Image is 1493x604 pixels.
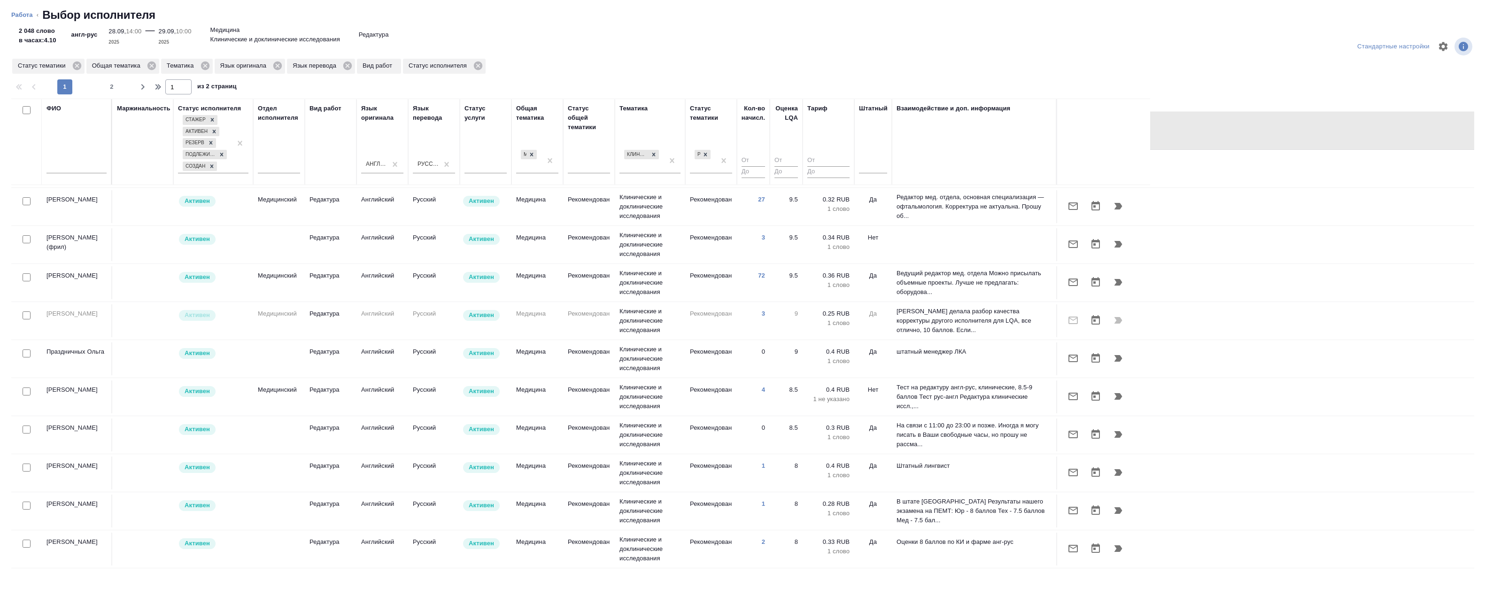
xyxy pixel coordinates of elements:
td: Рекомендован [685,495,737,527]
p: Редактура [309,537,352,547]
td: Рекомендован [563,304,615,337]
button: Открыть календарь загрузки [1084,385,1107,408]
p: 1 слово [807,204,850,214]
p: 2 048 слово [19,26,56,36]
button: Продолжить [1107,423,1129,446]
td: Медицинский [253,304,305,337]
td: 9.5 [770,266,803,299]
p: 0.4 RUB [807,347,850,356]
p: Активен [469,425,494,434]
p: 1 слово [807,547,850,556]
div: Рядовой исполнитель: назначай с учетом рейтинга [178,385,248,398]
div: ФИО [46,104,61,113]
p: Редактура [309,233,352,242]
p: Клинические и доклинические исследования [619,231,681,259]
p: Активен [185,425,210,434]
td: Английский [356,418,408,451]
td: Медицина [511,418,563,451]
button: Открыть календарь загрузки [1084,537,1107,560]
td: Рекомендован [563,495,615,527]
a: 2 [762,538,765,545]
div: Оценка LQA [774,104,798,123]
span: Посмотреть информацию [1454,38,1474,55]
input: Выбери исполнителей, чтобы отправить приглашение на работу [23,235,31,243]
div: Рядовой исполнитель: назначай с учетом рейтинга [178,271,248,284]
a: 3 [762,310,765,317]
p: Клинические и доклинические исследования [619,497,681,525]
a: Работа [11,11,33,18]
td: Английский [356,266,408,299]
p: 0.3 RUB [807,423,850,433]
input: Выбери исполнителей, чтобы отправить приглашение на работу [23,387,31,395]
div: Язык перевода [287,59,355,74]
button: Отправить предложение о работе [1062,347,1084,370]
button: Отправить предложение о работе [1062,271,1084,294]
p: Активен [469,272,494,282]
div: Язык оригинала [215,59,286,74]
p: Клинические и доклинические исследования [619,193,681,221]
td: Медицинский [253,380,305,413]
button: Открыть календарь загрузки [1084,309,1107,332]
p: Активен [469,196,494,206]
td: Рекомендован [685,457,737,489]
div: Общая тематика [86,59,159,74]
td: [PERSON_NAME] [42,190,112,223]
td: [PERSON_NAME] (фрил) [42,228,112,261]
p: 10:00 [176,28,191,35]
p: 1 не указано [807,395,850,404]
p: Активен [469,310,494,320]
p: Активен [185,234,210,244]
p: 0.4 RUB [807,385,850,395]
p: Редактура [309,271,352,280]
p: На связи с 11:00 до 23:00 и позже. Иногда я могу писать в Ваши свободные часы, но прошу не рассма... [897,421,1052,449]
td: Рекомендован [563,457,615,489]
div: Статус исполнителя [178,104,241,113]
p: Статус тематики [18,61,69,70]
div: Стажер, Активен, Резерв, Подлежит внедрению, Создан [182,114,218,126]
td: Рекомендован [685,380,737,413]
td: Рекомендован [563,228,615,261]
p: Клинические и доклинические исследования [619,307,681,335]
td: Рекомендован [685,418,737,451]
p: Язык оригинала [220,61,270,70]
td: Медицина [511,304,563,337]
td: Да [854,266,892,299]
td: Рекомендован [685,304,737,337]
p: Редактура [309,347,352,356]
p: Ведущий редактор мед. отдела Можно присылать объемные проекты. Лучше не предлагать: оборудова... [897,269,1052,297]
button: Открыть календарь загрузки [1084,423,1107,446]
td: [PERSON_NAME] [42,380,112,413]
td: Медицина [511,190,563,223]
button: Продолжить [1107,537,1129,560]
button: Продолжить [1107,461,1129,484]
p: Клинические и доклинические исследования [619,345,681,373]
div: Стажер, Активен, Резерв, Подлежит внедрению, Создан [182,126,220,138]
input: До [774,166,798,178]
div: Статус тематики [12,59,85,74]
div: Активен [183,127,209,137]
p: 0.34 RUB [807,233,850,242]
p: Активен [469,348,494,358]
td: 8.5 [770,418,803,451]
td: Рекомендован [685,228,737,261]
div: Медицина [520,149,538,161]
button: Открыть календарь загрузки [1084,195,1107,217]
p: Клинические и доклинические исследования [619,421,681,449]
td: Русский [408,380,460,413]
h2: Выбор исполнителя [42,8,155,23]
div: Статус общей тематики [568,104,610,132]
button: Продолжить [1107,499,1129,522]
li: ‹ [37,10,39,20]
a: 1 [762,500,765,507]
td: Английский [356,190,408,223]
p: Медицина [210,25,240,35]
td: 8 [770,495,803,527]
td: Медицина [511,495,563,527]
p: 0.32 RUB [807,195,850,204]
button: Продолжить [1107,271,1129,294]
p: Статус исполнителя [409,61,470,70]
p: 1 слово [807,242,850,252]
td: Да [854,342,892,375]
div: Рядовой исполнитель: назначай с учетом рейтинга [178,461,248,474]
div: Стажер, Активен, Резерв, Подлежит внедрению, Создан [182,161,218,172]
